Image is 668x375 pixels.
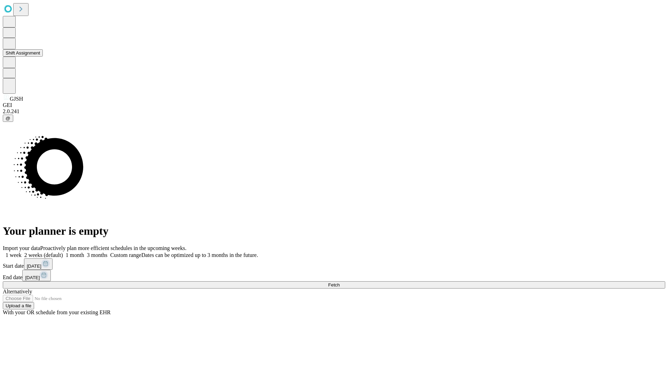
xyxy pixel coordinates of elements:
[3,102,665,108] div: GEI
[24,252,63,258] span: 2 weeks (default)
[27,264,41,269] span: [DATE]
[24,258,53,270] button: [DATE]
[3,302,34,309] button: Upload a file
[6,252,22,258] span: 1 week
[328,282,340,287] span: Fetch
[3,289,32,294] span: Alternatively
[3,49,43,57] button: Shift Assignment
[25,275,40,280] span: [DATE]
[87,252,108,258] span: 3 months
[141,252,258,258] span: Dates can be optimized up to 3 months in the future.
[3,115,13,122] button: @
[3,245,40,251] span: Import your data
[3,108,665,115] div: 2.0.241
[3,309,111,315] span: With your OR schedule from your existing EHR
[22,270,51,281] button: [DATE]
[40,245,186,251] span: Proactively plan more efficient schedules in the upcoming weeks.
[6,116,10,121] span: @
[110,252,141,258] span: Custom range
[3,258,665,270] div: Start date
[66,252,84,258] span: 1 month
[3,270,665,281] div: End date
[10,96,23,102] span: GJSH
[3,281,665,289] button: Fetch
[3,225,665,237] h1: Your planner is empty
